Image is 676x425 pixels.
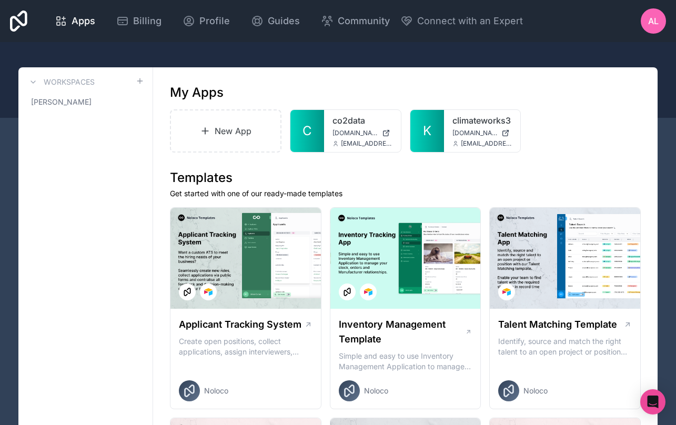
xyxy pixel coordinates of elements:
h3: Workspaces [44,77,95,87]
a: [DOMAIN_NAME] [452,129,512,137]
a: C [290,110,324,152]
a: Community [312,9,398,33]
a: Workspaces [27,76,95,88]
span: [EMAIL_ADDRESS][DOMAIN_NAME] [461,139,512,148]
p: Create open positions, collect applications, assign interviewers, centralise candidate feedback a... [179,336,312,357]
span: Community [338,14,390,28]
span: Billing [133,14,162,28]
span: Noloco [204,386,228,396]
a: [PERSON_NAME] [27,93,144,112]
span: Noloco [523,386,548,396]
img: Airtable Logo [204,288,213,296]
span: [PERSON_NAME] [31,97,92,107]
a: [DOMAIN_NAME] [332,129,392,137]
a: Profile [174,9,238,33]
span: Connect with an Expert [417,14,523,28]
span: Apps [72,14,95,28]
a: co2data [332,114,392,127]
span: K [423,123,431,139]
h1: Inventory Management Template [339,317,465,347]
span: AL [648,15,659,27]
a: New App [170,109,281,153]
p: Identify, source and match the right talent to an open project or position with our Talent Matchi... [498,336,632,357]
h1: Applicant Tracking System [179,317,301,332]
span: Noloco [364,386,388,396]
a: Billing [108,9,170,33]
img: Airtable Logo [364,288,372,296]
h1: My Apps [170,84,224,101]
span: [EMAIL_ADDRESS][DOMAIN_NAME] [341,139,392,148]
a: Guides [243,9,308,33]
span: [DOMAIN_NAME] [332,129,378,137]
p: Get started with one of our ready-made templates [170,188,641,199]
h1: Templates [170,169,641,186]
p: Simple and easy to use Inventory Management Application to manage your stock, orders and Manufact... [339,351,472,372]
div: Open Intercom Messenger [640,389,665,414]
a: Apps [46,9,104,33]
span: [DOMAIN_NAME] [452,129,498,137]
a: climateworks3 [452,114,512,127]
span: Profile [199,14,230,28]
img: Airtable Logo [502,288,511,296]
span: C [302,123,312,139]
h1: Talent Matching Template [498,317,617,332]
button: Connect with an Expert [400,14,523,28]
span: Guides [268,14,300,28]
a: K [410,110,444,152]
